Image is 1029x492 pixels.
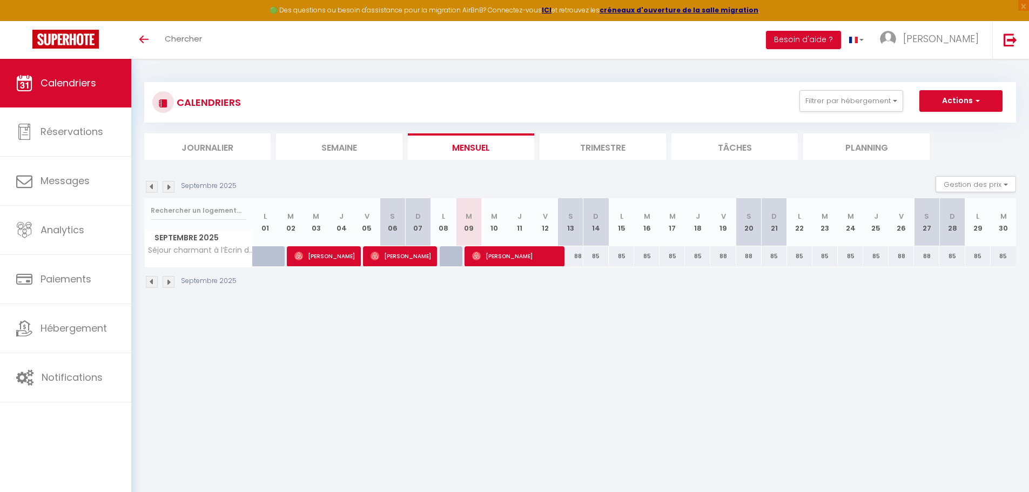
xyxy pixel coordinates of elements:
th: 16 [634,198,660,246]
th: 30 [991,198,1016,246]
th: 27 [914,198,939,246]
abbr: J [696,211,700,221]
abbr: L [976,211,979,221]
div: 85 [863,246,889,266]
abbr: D [950,211,955,221]
th: 01 [253,198,278,246]
abbr: M [491,211,497,221]
th: 08 [431,198,456,246]
abbr: V [899,211,904,221]
abbr: L [620,211,623,221]
abbr: M [313,211,319,221]
abbr: D [771,211,777,221]
th: 15 [609,198,634,246]
img: logout [1004,33,1017,46]
button: Besoin d'aide ? [766,31,841,49]
th: 17 [660,198,685,246]
span: Paiements [41,272,91,286]
abbr: J [874,211,878,221]
div: 85 [991,246,1016,266]
div: 85 [838,246,863,266]
div: 85 [583,246,609,266]
button: Filtrer par hébergement [799,90,903,112]
div: 88 [710,246,736,266]
p: Septembre 2025 [181,276,237,286]
abbr: L [798,211,801,221]
span: [PERSON_NAME] [371,246,431,266]
div: 88 [914,246,939,266]
div: 85 [787,246,812,266]
p: Septembre 2025 [181,181,237,191]
div: 85 [634,246,660,266]
abbr: S [746,211,751,221]
span: Calendriers [41,76,96,90]
th: 07 [405,198,431,246]
span: Chercher [165,33,202,44]
li: Mensuel [408,133,534,160]
th: 25 [863,198,889,246]
div: 85 [965,246,991,266]
a: ... [PERSON_NAME] [872,21,992,59]
abbr: D [415,211,421,221]
th: 22 [787,198,812,246]
th: 29 [965,198,991,246]
a: ICI [542,5,552,15]
th: 02 [278,198,304,246]
th: 12 [533,198,558,246]
abbr: D [593,211,598,221]
th: 20 [736,198,762,246]
div: 85 [812,246,838,266]
th: 09 [456,198,481,246]
abbr: J [517,211,522,221]
abbr: S [924,211,929,221]
span: Analytics [41,223,84,237]
abbr: M [669,211,676,221]
span: Notifications [42,370,103,384]
h3: CALENDRIERS [174,90,241,114]
a: Chercher [157,21,210,59]
th: 13 [558,198,583,246]
abbr: S [390,211,395,221]
div: 88 [889,246,914,266]
abbr: M [466,211,472,221]
li: Planning [803,133,930,160]
input: Rechercher un logement... [151,201,246,220]
abbr: V [365,211,369,221]
th: 23 [812,198,838,246]
span: [PERSON_NAME] [472,246,559,266]
span: Septembre 2025 [145,230,252,246]
th: 10 [481,198,507,246]
img: ... [880,31,896,47]
th: 18 [685,198,710,246]
div: 88 [558,246,583,266]
div: 85 [660,246,685,266]
th: 11 [507,198,533,246]
img: Super Booking [32,30,99,49]
th: 26 [889,198,914,246]
span: Séjour charmant à l’Écrin du Lez [146,246,254,254]
li: Tâches [671,133,798,160]
div: 88 [736,246,762,266]
div: 85 [939,246,965,266]
abbr: M [1000,211,1007,221]
div: 85 [685,246,710,266]
abbr: M [287,211,294,221]
abbr: M [848,211,854,221]
li: Trimestre [540,133,666,160]
abbr: S [568,211,573,221]
li: Journalier [144,133,271,160]
abbr: V [543,211,548,221]
abbr: M [644,211,650,221]
a: créneaux d'ouverture de la salle migration [600,5,758,15]
th: 04 [329,198,354,246]
abbr: V [721,211,726,221]
span: [PERSON_NAME] [903,32,979,45]
button: Gestion des prix [936,176,1016,192]
th: 24 [838,198,863,246]
th: 28 [939,198,965,246]
div: 85 [609,246,634,266]
th: 21 [762,198,787,246]
abbr: M [822,211,828,221]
